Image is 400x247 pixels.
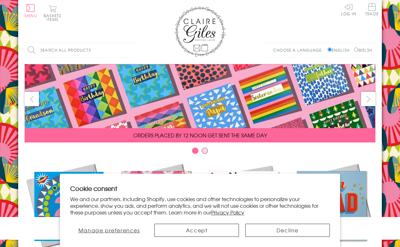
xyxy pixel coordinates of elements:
button: Decline [245,224,330,237]
button: Menu [25,4,37,18]
a: Log In [341,3,356,16]
a: Privacy Policy [211,208,244,216]
span: Trade [365,3,379,16]
input: Search all products [25,43,136,57]
h2: Cookie consent [70,184,330,193]
span: 0 items [47,13,61,22]
a: Trade [365,3,379,17]
button: next [361,92,375,106]
input: Search [130,43,136,57]
label: English [328,47,353,53]
button: prev [25,92,39,106]
input: Welsh [354,47,358,52]
label: Welsh [354,47,372,53]
button: Accept [154,224,239,237]
span: ORDERS PLACED BY 12 NOON GET SENT THE SAME DAY [133,131,267,139]
p: We and our partners, including Shopify, use cookies and other technologies to personalize your ex... [70,196,330,215]
p: Choose a language: [273,47,326,53]
span: Manage preferences [78,226,140,234]
span: Menu [25,13,37,18]
img: Claire Giles Greetings Cards [174,6,226,57]
button: Carousel Page 2 [202,148,208,154]
button: Manage preferences [70,224,148,237]
input: English [328,47,332,52]
button: Carousel Page 1 (Current Slide) [192,148,198,154]
button: Basket0 items [44,5,61,21]
div: Carousel Pagination [25,147,375,157]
